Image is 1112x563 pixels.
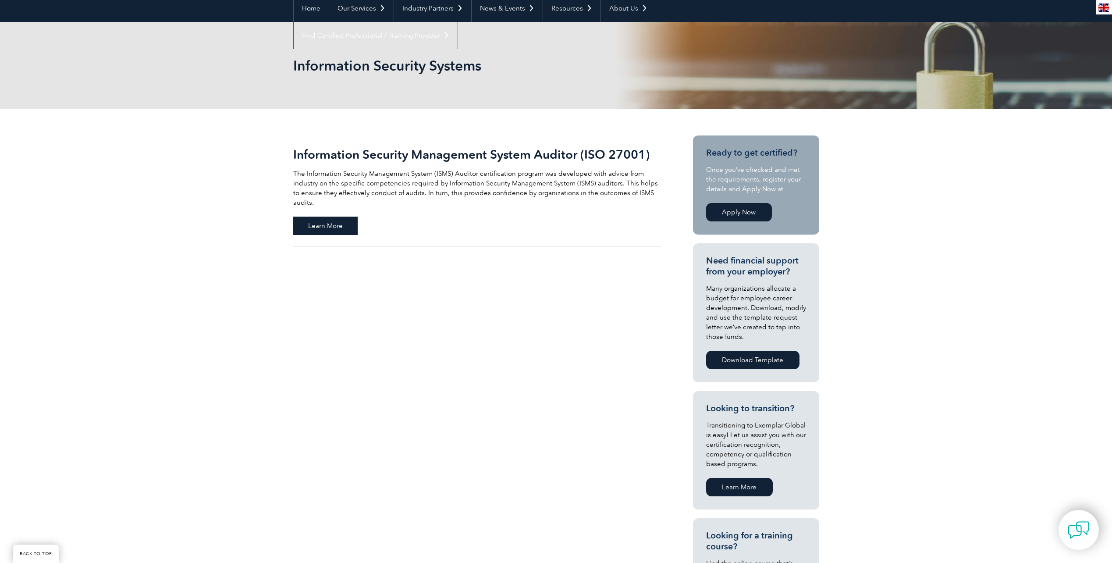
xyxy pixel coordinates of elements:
img: contact-chat.png [1068,519,1090,541]
h3: Need financial support from your employer? [706,255,806,277]
h3: Looking to transition? [706,403,806,414]
a: BACK TO TOP [13,545,59,563]
h3: Ready to get certified? [706,147,806,158]
h1: Information Security Systems [293,57,630,74]
a: Download Template [706,351,799,369]
a: Apply Now [706,203,772,221]
a: Learn More [706,478,773,496]
h3: Looking for a training course? [706,530,806,552]
p: Transitioning to Exemplar Global is easy! Let us assist you with our certification recognition, c... [706,420,806,469]
img: en [1098,4,1109,12]
span: Learn More [293,217,358,235]
h2: Information Security Management System Auditor (ISO 27001) [293,147,661,161]
p: The Information Security Management System (ISMS) Auditor certification program was developed wit... [293,169,661,207]
a: Find Certified Professional / Training Provider [294,22,458,49]
p: Once you’ve checked and met the requirements, register your details and Apply Now at [706,165,806,194]
p: Many organizations allocate a budget for employee career development. Download, modify and use th... [706,284,806,342]
a: Information Security Management System Auditor (ISO 27001) The Information Security Management Sy... [293,135,661,246]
